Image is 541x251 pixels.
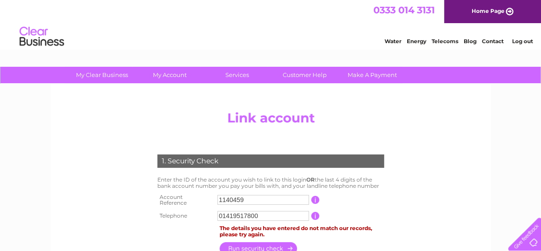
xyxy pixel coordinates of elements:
a: Telecoms [432,38,458,45]
a: 0333 014 3131 [373,4,435,16]
img: logo.png [19,23,64,50]
th: Telephone [155,209,216,223]
input: Information [311,212,320,220]
a: Blog [464,38,477,45]
a: Energy [407,38,426,45]
a: Water [385,38,401,45]
a: My Account [133,67,206,83]
input: Information [311,196,320,204]
a: Contact [482,38,504,45]
div: 1. Security Check [157,154,384,168]
th: Account Reference [155,191,216,209]
div: The details you have entered do not match our records, please try again. [220,225,384,238]
div: Clear Business is a trading name of Verastar Limited (registered in [GEOGRAPHIC_DATA] No. 3667643... [61,5,481,43]
td: Enter the ID of the account you wish to link to this login the last 4 digits of the bank account ... [155,174,386,191]
a: Log out [512,38,533,45]
a: My Clear Business [65,67,139,83]
a: Customer Help [268,67,341,83]
a: Services [200,67,274,83]
b: OR [306,176,315,183]
a: Make A Payment [336,67,409,83]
